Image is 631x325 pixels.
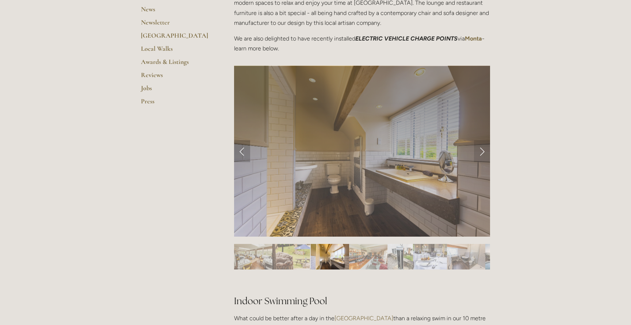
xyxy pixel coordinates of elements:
[465,35,482,42] a: Monta
[141,84,211,97] a: Jobs
[387,244,413,269] img: Slide 5
[234,34,490,53] p: We are also delighted to have recently installed via - learn more below.
[141,71,211,84] a: Reviews
[141,97,211,110] a: Press
[141,58,211,71] a: Awards & Listings
[141,45,211,58] a: Local Walks
[474,140,490,162] a: Next Slide
[349,244,387,269] img: Slide 4
[272,244,311,269] img: Slide 2
[141,18,211,31] a: Newsletter
[234,282,490,307] h2: Indoor Swimming Pool
[355,35,458,42] em: ELECTRIC VEHICLE CHARGE POINTS
[141,5,211,18] a: News
[413,244,447,269] img: Slide 6
[234,140,250,162] a: Previous Slide
[141,31,211,45] a: [GEOGRAPHIC_DATA]
[311,244,349,269] img: Slide 3
[447,244,485,269] img: Slide 7
[485,244,519,269] img: Slide 8
[234,244,272,269] img: Slide 1
[334,315,393,322] a: [GEOGRAPHIC_DATA]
